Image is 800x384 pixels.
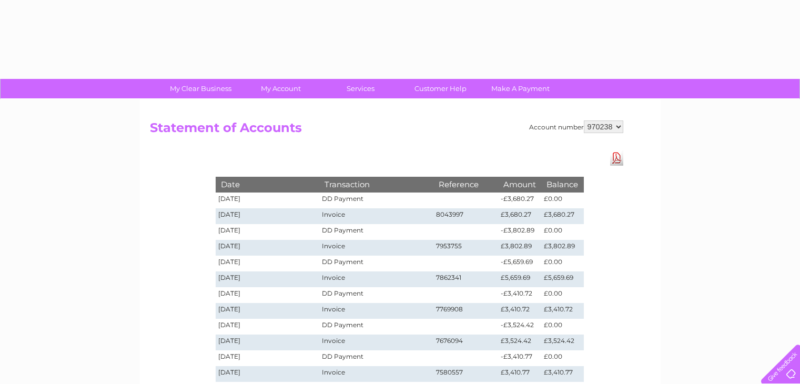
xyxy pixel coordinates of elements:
[237,79,324,98] a: My Account
[317,79,404,98] a: Services
[433,303,499,319] td: 7769908
[541,208,583,224] td: £3,680.27
[541,271,583,287] td: £5,659.69
[319,271,433,287] td: Invoice
[498,240,541,256] td: £3,802.89
[498,303,541,319] td: £3,410.72
[319,287,433,303] td: DD Payment
[498,193,541,208] td: -£3,680.27
[498,366,541,382] td: £3,410.77
[498,350,541,366] td: -£3,410.77
[216,350,320,366] td: [DATE]
[157,79,244,98] a: My Clear Business
[397,79,484,98] a: Customer Help
[541,335,583,350] td: £3,524.42
[433,271,499,287] td: 7862341
[498,177,541,192] th: Amount
[498,335,541,350] td: £3,524.42
[498,256,541,271] td: -£5,659.69
[477,79,564,98] a: Make A Payment
[433,335,499,350] td: 7676094
[541,303,583,319] td: £3,410.72
[433,208,499,224] td: 8043997
[150,120,623,140] h2: Statement of Accounts
[319,240,433,256] td: Invoice
[541,287,583,303] td: £0.00
[319,193,433,208] td: DD Payment
[319,303,433,319] td: Invoice
[319,177,433,192] th: Transaction
[610,150,623,166] a: Download Pdf
[216,319,320,335] td: [DATE]
[541,193,583,208] td: £0.00
[319,256,433,271] td: DD Payment
[541,177,583,192] th: Balance
[498,271,541,287] td: £5,659.69
[216,366,320,382] td: [DATE]
[541,366,583,382] td: £3,410.77
[216,177,320,192] th: Date
[541,256,583,271] td: £0.00
[216,193,320,208] td: [DATE]
[216,208,320,224] td: [DATE]
[319,319,433,335] td: DD Payment
[216,287,320,303] td: [DATE]
[216,224,320,240] td: [DATE]
[216,303,320,319] td: [DATE]
[216,256,320,271] td: [DATE]
[541,350,583,366] td: £0.00
[319,366,433,382] td: Invoice
[319,208,433,224] td: Invoice
[433,177,499,192] th: Reference
[498,224,541,240] td: -£3,802.89
[319,335,433,350] td: Invoice
[319,224,433,240] td: DD Payment
[498,208,541,224] td: £3,680.27
[541,319,583,335] td: £0.00
[529,120,623,133] div: Account number
[498,287,541,303] td: -£3,410.72
[216,271,320,287] td: [DATE]
[541,240,583,256] td: £3,802.89
[498,319,541,335] td: -£3,524.42
[216,240,320,256] td: [DATE]
[433,240,499,256] td: 7953755
[216,335,320,350] td: [DATE]
[541,224,583,240] td: £0.00
[433,366,499,382] td: 7580557
[319,350,433,366] td: DD Payment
